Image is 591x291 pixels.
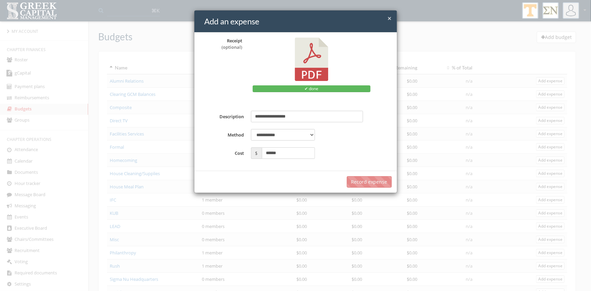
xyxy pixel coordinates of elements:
div: Receipt [205,38,242,50]
span: (optional) [222,44,242,50]
span: × [388,14,392,23]
label: Method [199,129,248,141]
label: Description [199,111,248,122]
label: Cost [199,147,248,159]
h4: Add an expense [205,16,392,27]
button: Record expense [347,176,392,188]
div: ✔ done [253,85,371,92]
span: $ [251,147,262,159]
